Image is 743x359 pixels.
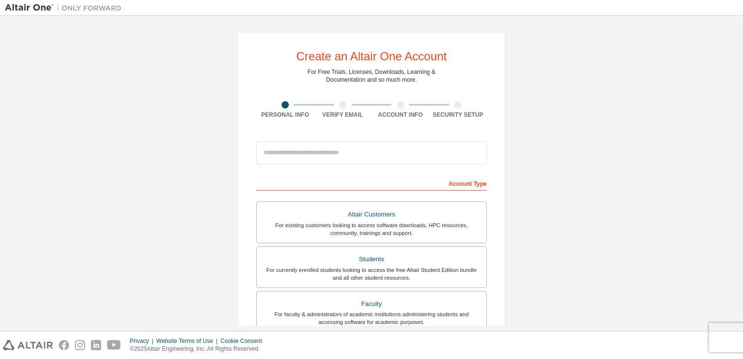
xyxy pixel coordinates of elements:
[263,252,480,266] div: Students
[130,345,268,353] p: © 2025 Altair Engineering, Inc. All Rights Reserved.
[59,340,69,350] img: facebook.svg
[256,111,314,119] div: Personal Info
[429,111,487,119] div: Security Setup
[263,297,480,311] div: Faculty
[5,3,126,13] img: Altair One
[75,340,85,350] img: instagram.svg
[107,340,121,350] img: youtube.svg
[263,310,480,326] div: For faculty & administrators of academic institutions administering students and accessing softwa...
[156,337,220,345] div: Website Terms of Use
[308,68,436,84] div: For Free Trials, Licenses, Downloads, Learning & Documentation and so much more.
[371,111,429,119] div: Account Info
[3,340,53,350] img: altair_logo.svg
[130,337,156,345] div: Privacy
[263,208,480,221] div: Altair Customers
[314,111,372,119] div: Verify Email
[296,51,447,62] div: Create an Altair One Account
[220,337,267,345] div: Cookie Consent
[263,266,480,282] div: For currently enrolled students looking to access the free Altair Student Edition bundle and all ...
[263,221,480,237] div: For existing customers looking to access software downloads, HPC resources, community, trainings ...
[256,175,487,191] div: Account Type
[91,340,101,350] img: linkedin.svg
